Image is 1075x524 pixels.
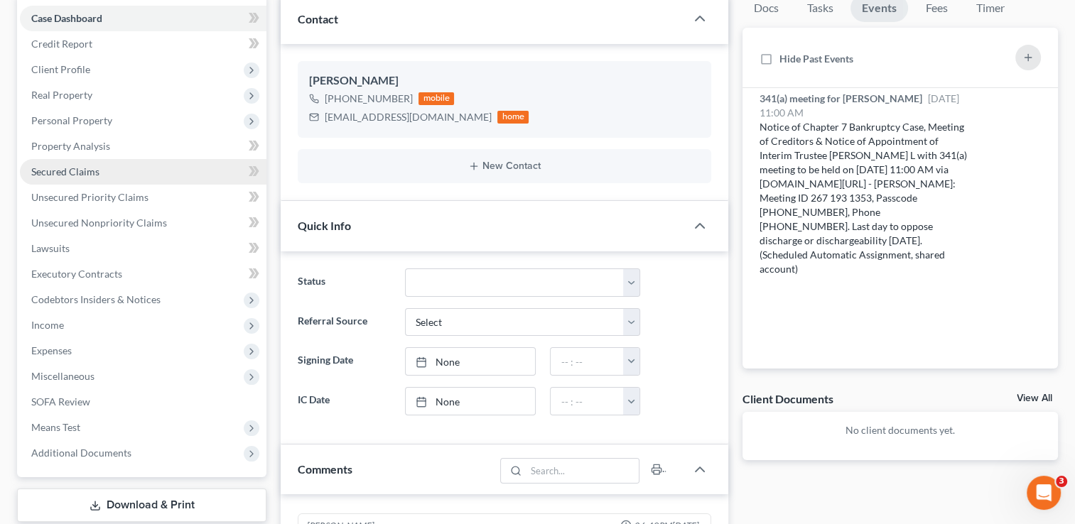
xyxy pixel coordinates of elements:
[31,344,72,356] span: Expenses
[754,423,1047,437] p: No client documents yet.
[31,89,92,101] span: Real Property
[298,12,338,26] span: Contact
[291,308,397,337] label: Referral Source
[31,242,70,254] span: Lawsuits
[325,110,492,124] div: [EMAIL_ADDRESS][DOMAIN_NAME]
[20,261,266,287] a: Executory Contracts
[418,92,454,105] div: mobile
[20,210,266,236] a: Unsecured Nonpriority Claims
[31,370,94,382] span: Miscellaneous
[20,236,266,261] a: Lawsuits
[291,268,397,297] label: Status
[325,92,413,106] div: [PHONE_NUMBER]
[31,395,90,408] span: SOFA Review
[291,347,397,376] label: Signing Date
[31,421,80,433] span: Means Test
[31,268,122,280] span: Executory Contracts
[742,391,833,406] div: Client Documents
[551,388,624,415] input: -- : --
[20,6,266,31] a: Case Dashboard
[526,459,639,483] input: Search...
[31,140,110,152] span: Property Analysis
[31,38,92,50] span: Credit Report
[20,133,266,159] a: Property Analysis
[406,348,536,375] a: None
[1027,476,1061,510] iframe: Intercom live chat
[31,217,167,229] span: Unsecured Nonpriority Claims
[31,447,131,459] span: Additional Documents
[20,185,266,210] a: Unsecured Priority Claims
[760,92,922,104] span: 341(a) meeting for [PERSON_NAME]
[309,160,700,172] button: New Contact
[31,165,99,178] span: Secured Claims
[298,462,352,476] span: Comments
[31,63,90,75] span: Client Profile
[31,12,102,24] span: Case Dashboard
[20,31,266,57] a: Credit Report
[497,111,529,124] div: home
[20,389,266,415] a: SOFA Review
[31,293,161,305] span: Codebtors Insiders & Notices
[760,120,967,276] div: Notice of Chapter 7 Bankruptcy Case, Meeting of Creditors & Notice of Appointment of Interim Trus...
[760,92,959,119] span: [DATE] 11:00 AM
[1056,476,1067,487] span: 3
[1017,393,1052,403] a: View All
[31,114,112,126] span: Personal Property
[309,72,700,89] div: [PERSON_NAME]
[31,191,148,203] span: Unsecured Priority Claims
[298,219,351,232] span: Quick Info
[406,388,536,415] a: None
[31,319,64,331] span: Income
[291,387,397,415] label: IC Date
[551,348,624,375] input: -- : --
[779,53,853,65] span: Hide Past Events
[20,159,266,185] a: Secured Claims
[17,488,266,522] a: Download & Print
